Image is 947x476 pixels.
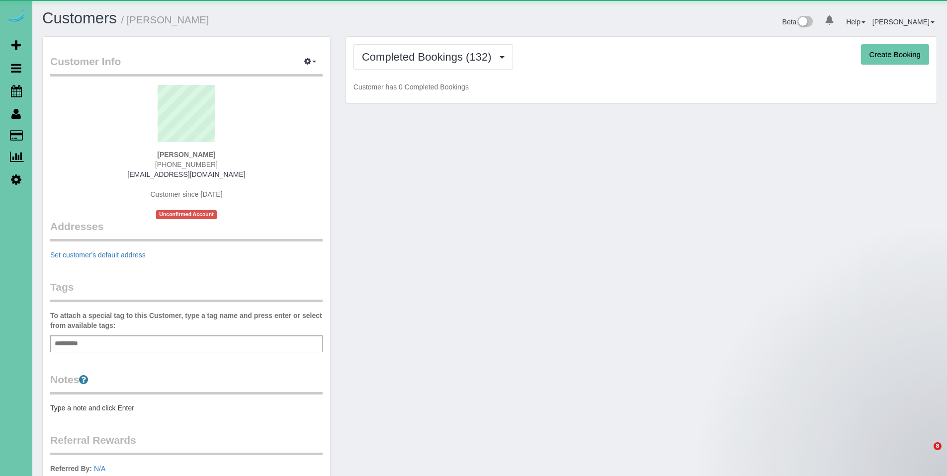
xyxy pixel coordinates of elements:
[121,14,209,25] small: / [PERSON_NAME]
[913,442,937,466] iframe: Intercom live chat
[861,44,929,65] button: Create Booking
[796,16,813,29] img: New interface
[846,18,865,26] a: Help
[50,54,323,77] legend: Customer Info
[50,433,323,455] legend: Referral Rewards
[934,442,942,450] span: 8
[50,251,146,259] a: Set customer's default address
[50,403,323,413] pre: Type a note and click Enter
[872,18,935,26] a: [PERSON_NAME]
[42,9,117,27] a: Customers
[782,18,813,26] a: Beta
[50,372,323,395] legend: Notes
[353,44,513,70] button: Completed Bookings (132)
[127,170,245,178] a: [EMAIL_ADDRESS][DOMAIN_NAME]
[6,10,26,24] img: Automaid Logo
[150,190,222,198] span: Customer since [DATE]
[50,464,92,474] label: Referred By:
[94,465,105,473] a: N/A
[50,280,323,302] legend: Tags
[362,51,496,63] span: Completed Bookings (132)
[50,311,323,330] label: To attach a special tag to this Customer, type a tag name and press enter or select from availabl...
[156,210,217,219] span: Unconfirmed Account
[157,151,215,159] strong: [PERSON_NAME]
[353,82,929,92] p: Customer has 0 Completed Bookings
[155,160,218,168] span: [PHONE_NUMBER]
